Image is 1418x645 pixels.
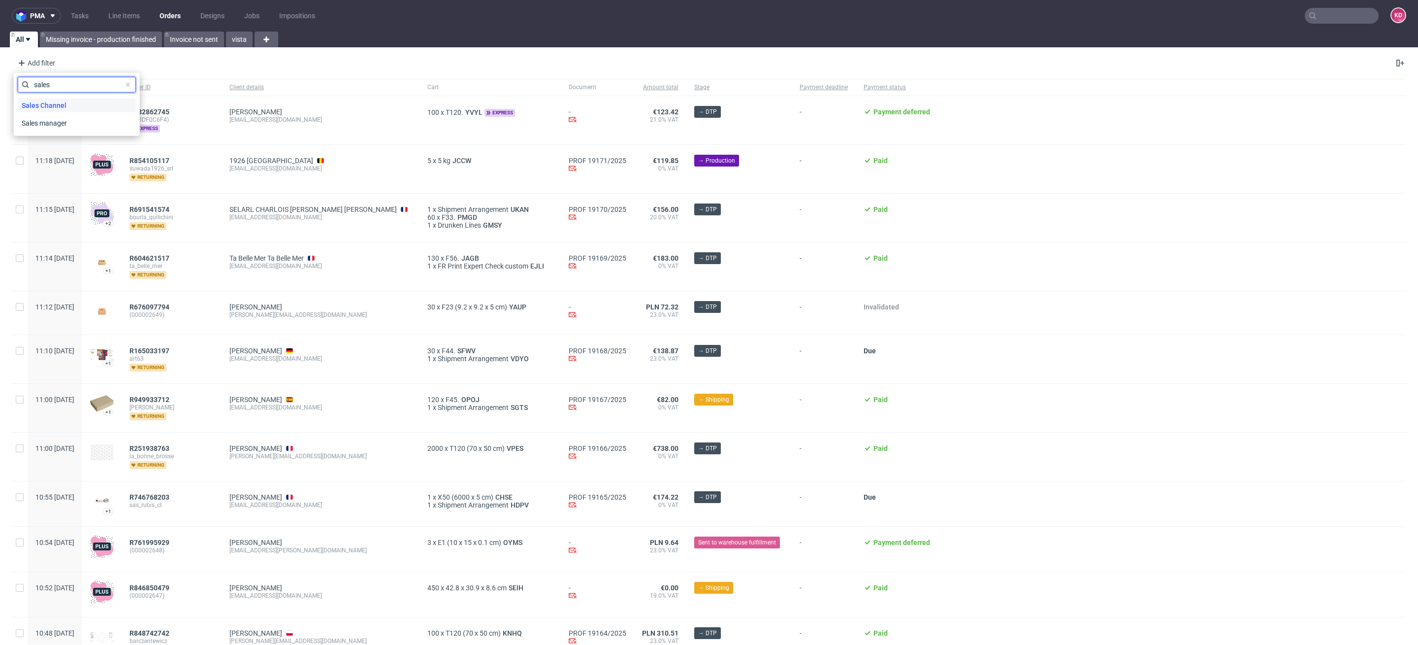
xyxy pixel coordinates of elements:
span: Shipment Arrangement [438,404,509,411]
img: version_two_editor_design.png [90,632,114,642]
span: Invalidated [864,303,899,311]
div: [EMAIL_ADDRESS][DOMAIN_NAME] [229,262,412,270]
img: pro-icon.017ec5509f39f3e742e3.png [90,202,114,225]
div: x [427,629,553,637]
span: 0% VAT [642,404,678,411]
span: sas_rubis_ct [129,501,214,509]
span: R165033197 [129,347,169,355]
span: 23.0% VAT [642,355,678,363]
span: → DTP [698,629,717,638]
span: Payment deferred [873,539,930,546]
a: PROF 19171/2025 [569,157,626,165]
a: [PERSON_NAME] [229,629,282,637]
span: 42.8 x 30.9 x 8.6 cm [446,584,507,592]
span: express [129,125,160,133]
a: CHSE [493,493,515,501]
a: VPES [505,444,525,452]
a: PROF 19164/2025 [569,629,626,637]
span: 23.0% VAT [642,546,678,554]
span: → DTP [698,444,717,453]
span: returning [129,412,166,420]
span: EJLI [528,262,546,270]
span: R761995929 [129,539,169,546]
figcaption: KD [1391,8,1405,22]
span: 11:12 [DATE] [35,303,74,311]
span: Stage [694,83,784,92]
a: KNHQ [501,629,524,637]
span: - [800,444,848,469]
span: 100 [427,108,439,116]
span: returning [129,173,166,181]
a: 1926 [GEOGRAPHIC_DATA] [229,157,313,165]
span: (000002649) [129,311,214,319]
div: [EMAIL_ADDRESS][DOMAIN_NAME] [229,355,412,363]
span: → DTP [698,107,717,116]
div: +1 [105,361,111,366]
span: - [800,205,848,230]
span: R032862745 [129,108,169,116]
span: Shipment Arrangement [438,355,509,363]
span: 5 kg [438,157,451,165]
img: plus-icon.676465ae8f3a83198b3f.png [90,535,114,558]
span: 30 [427,347,435,355]
img: logo [16,10,30,22]
a: R676097794 [129,303,171,311]
span: 30 [427,303,435,311]
span: → DTP [698,303,717,311]
span: (000002648) [129,546,214,554]
span: 10:54 [DATE] [35,539,74,546]
a: Impositions [273,8,321,24]
span: E1 (10 x 15 x 0.1 cm) [438,539,501,546]
span: PLN 310.51 [642,629,678,637]
span: R846850479 [129,584,169,592]
span: 11:00 [DATE] [35,396,74,404]
img: plus-icon.676465ae8f3a83198b3f.png [90,153,114,176]
div: [EMAIL_ADDRESS][PERSON_NAME][DOMAIN_NAME] [229,546,412,554]
span: - [800,493,848,514]
span: F56. [446,254,459,262]
input: Search for a filter [18,77,136,93]
span: R949933712 [129,396,169,404]
span: Order ID [129,83,214,92]
span: 0% VAT [642,452,678,460]
a: R848742742 [129,629,171,637]
span: - [800,303,848,323]
span: 11:14 [DATE] [35,254,74,262]
div: - [569,539,626,556]
a: JCCW [451,157,473,165]
span: 10:48 [DATE] [35,629,74,637]
span: R251938763 [129,444,169,452]
span: - [800,347,848,372]
span: 0% VAT [642,501,678,509]
a: [PERSON_NAME] [229,108,282,116]
span: returning [129,461,166,469]
a: YVYL [463,108,484,116]
span: 1 [427,493,431,501]
a: [PERSON_NAME] [229,539,282,546]
img: plain-eco.9b3ba858dad33fd82c36.png [90,395,114,412]
span: R676097794 [129,303,169,311]
span: Payment status [864,83,930,92]
a: SGTS [509,404,530,411]
span: Drunken Lines [438,221,481,229]
span: GMSY [481,221,504,229]
span: bourla_quilichini [129,213,214,221]
span: Due [864,347,876,355]
a: Tasks [65,8,95,24]
img: version_two_editor_design.png [90,349,114,361]
span: Paid [873,584,888,592]
div: [PERSON_NAME][EMAIL_ADDRESS][DOMAIN_NAME] [229,311,412,319]
a: PROF 19166/2025 [569,444,626,452]
span: barczentewicz [129,637,214,645]
span: returning [129,364,166,372]
span: → Shipping [698,395,729,404]
span: 3 [427,539,431,546]
a: SFWV [455,347,478,355]
a: YAUP [507,303,528,311]
div: [EMAIL_ADDRESS][DOMAIN_NAME] [229,213,412,221]
a: [PERSON_NAME] [229,444,282,452]
span: JAGB [459,254,481,262]
a: vista [226,32,253,47]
